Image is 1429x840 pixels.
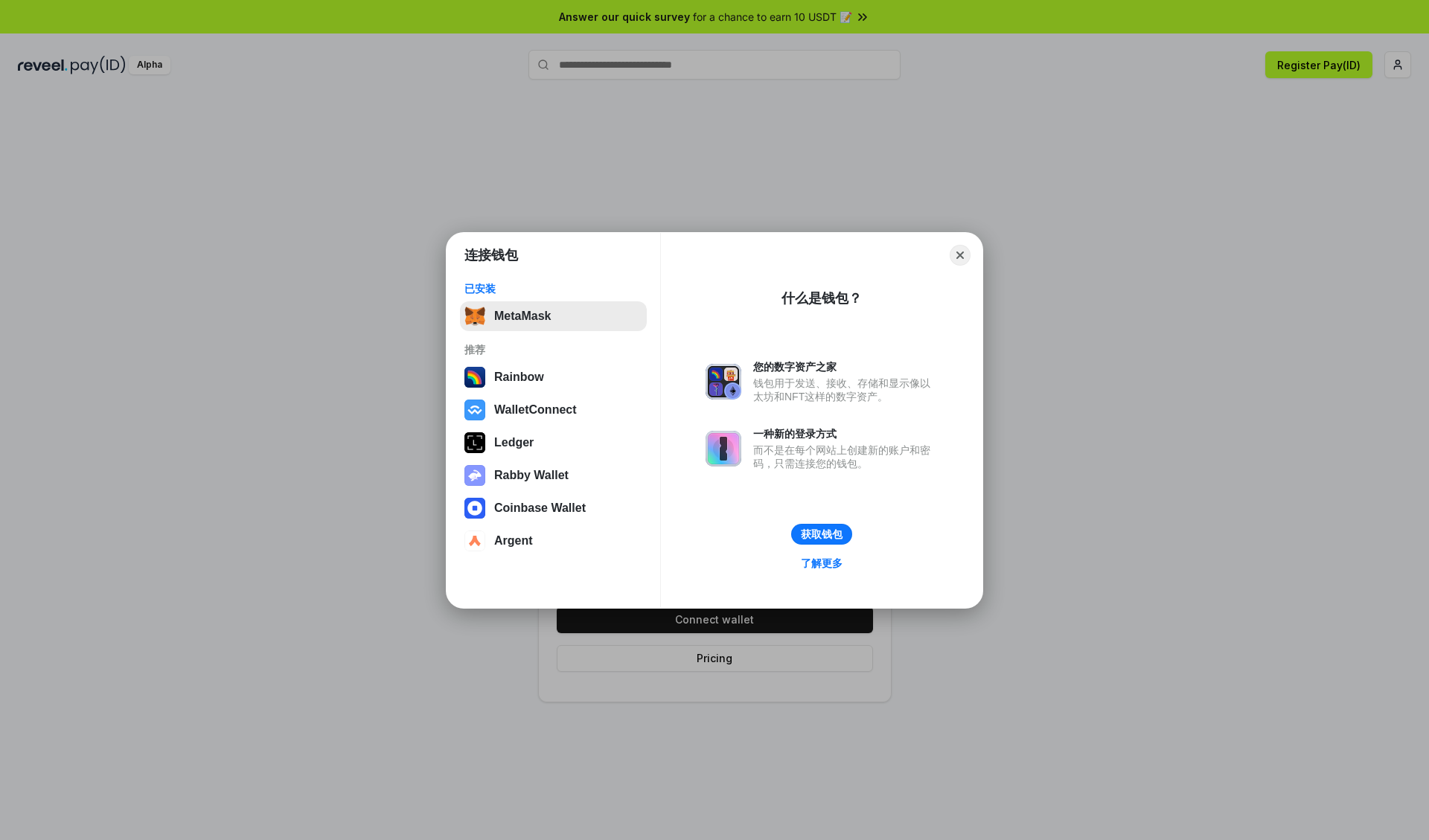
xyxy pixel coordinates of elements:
[460,526,647,556] button: Argent
[460,362,647,392] button: Rainbow
[950,245,971,266] button: Close
[494,371,544,384] div: Rainbow
[801,528,843,541] div: 获取钱包
[801,557,843,570] div: 了解更多
[753,443,938,470] div: 而不是在每个网站上创建新的账户和密码，只需连接您的钱包。
[753,376,938,403] div: 钱包用于发送、接收、存储和显示像以太坊和NFT这样的数字资产。
[464,530,485,551] img: svg+xml,%3Csvg%20width%3D%2228%22%20height%3D%2228%22%20viewBox%3D%220%200%2028%2028%22%20fill%3D...
[494,436,534,449] div: Ledger
[494,310,551,323] div: MetaMask
[464,465,485,486] img: svg+xml,%3Csvg%20xmlns%3D%22http%3A%2F%2Fwww.w3.org%2F2000%2Fsvg%22%20fill%3D%22none%22%20viewBox...
[753,360,938,373] div: 您的数字资产之家
[464,246,518,264] h1: 连接钱包
[464,400,485,420] img: svg+xml,%3Csvg%20width%3D%2228%22%20height%3D%2228%22%20viewBox%3D%220%200%2028%2028%22%20fill%3D...
[464,432,485,453] img: svg+xml,%3Csvg%20xmlns%3D%22http%3A%2F%2Fwww.w3.org%2F2000%2Fsvg%22%20width%3D%2228%22%20height%3...
[464,306,485,327] img: svg+xml,%3Csvg%20fill%3D%22none%22%20height%3D%2233%22%20viewBox%3D%220%200%2035%2033%22%20width%...
[494,403,577,417] div: WalletConnect
[494,501,586,515] div: Coinbase Wallet
[460,395,647,425] button: WalletConnect
[464,367,485,388] img: svg+xml,%3Csvg%20width%3D%22120%22%20height%3D%22120%22%20viewBox%3D%220%200%20120%20120%22%20fil...
[494,534,533,548] div: Argent
[791,524,852,545] button: 获取钱包
[460,301,647,331] button: MetaMask
[706,364,741,400] img: svg+xml,%3Csvg%20xmlns%3D%22http%3A%2F%2Fwww.w3.org%2F2000%2Fsvg%22%20fill%3D%22none%22%20viewBox...
[706,431,741,467] img: svg+xml,%3Csvg%20xmlns%3D%22http%3A%2F%2Fwww.w3.org%2F2000%2Fsvg%22%20fill%3D%22none%22%20viewBox...
[792,554,851,573] a: 了解更多
[464,343,642,356] div: 推荐
[464,498,485,519] img: svg+xml,%3Csvg%20width%3D%2228%22%20height%3D%2228%22%20viewBox%3D%220%200%2028%2028%22%20fill%3D...
[494,469,569,482] div: Rabby Wallet
[460,428,647,458] button: Ledger
[464,282,642,295] div: 已安装
[753,427,938,440] div: 一种新的登录方式
[781,289,862,307] div: 什么是钱包？
[460,461,647,490] button: Rabby Wallet
[460,493,647,523] button: Coinbase Wallet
